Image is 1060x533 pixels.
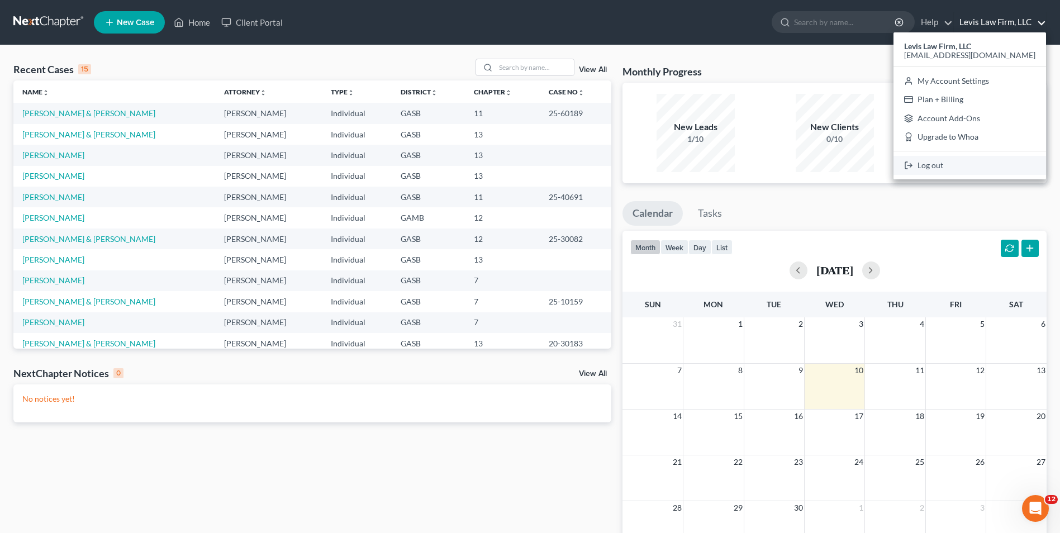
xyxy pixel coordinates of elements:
a: Typeunfold_more [331,88,354,96]
td: 25-60189 [540,103,611,123]
td: GASB [392,312,465,333]
td: Individual [322,312,392,333]
td: 11 [465,187,540,207]
div: New Clients [796,121,874,134]
span: 12 [975,364,986,377]
a: Districtunfold_more [401,88,438,96]
i: unfold_more [260,89,267,96]
div: Levis Law Firm, LLC [893,32,1046,179]
iframe: Intercom live chat [1022,495,1049,522]
button: week [660,240,688,255]
td: [PERSON_NAME] [215,103,322,123]
span: 27 [1035,455,1047,469]
a: [PERSON_NAME] & [PERSON_NAME] [22,108,155,118]
i: unfold_more [42,89,49,96]
div: 0/10 [796,134,874,145]
td: 25-30082 [540,229,611,249]
td: Individual [322,229,392,249]
a: Calendar [622,201,683,226]
a: [PERSON_NAME] & [PERSON_NAME] [22,234,155,244]
td: Individual [322,187,392,207]
td: 7 [465,270,540,291]
td: 13 [465,249,540,270]
a: [PERSON_NAME] & [PERSON_NAME] [22,339,155,348]
span: 2 [797,317,804,331]
span: 2 [919,501,925,515]
a: [PERSON_NAME] [22,255,84,264]
td: 25-10159 [540,291,611,312]
td: 7 [465,312,540,333]
span: 26 [975,455,986,469]
span: 18 [914,410,925,423]
td: GASB [392,270,465,291]
a: [PERSON_NAME] [22,171,84,180]
td: GASB [392,124,465,145]
a: Plan + Billing [893,90,1046,109]
td: [PERSON_NAME] [215,207,322,228]
span: 17 [853,410,864,423]
td: 7 [465,291,540,312]
a: Help [915,12,953,32]
a: [PERSON_NAME] & [PERSON_NAME] [22,130,155,139]
span: 8 [737,364,744,377]
span: 16 [793,410,804,423]
a: My Account Settings [893,72,1046,91]
span: 10 [853,364,864,377]
span: 15 [733,410,744,423]
td: Individual [322,249,392,270]
span: 24 [853,455,864,469]
td: Individual [322,270,392,291]
a: Account Add-Ons [893,109,1046,128]
span: 23 [793,455,804,469]
span: 21 [672,455,683,469]
td: 13 [465,166,540,187]
span: 30 [793,501,804,515]
td: GASB [392,145,465,165]
td: [PERSON_NAME] [215,249,322,270]
span: 14 [672,410,683,423]
span: Mon [704,299,723,309]
a: Levis Law Firm, LLC [954,12,1046,32]
span: [EMAIL_ADDRESS][DOMAIN_NAME] [904,50,1035,60]
a: [PERSON_NAME] [22,192,84,202]
span: 9 [797,364,804,377]
button: day [688,240,711,255]
h2: [DATE] [816,264,853,276]
span: 12 [1045,495,1058,504]
td: 13 [465,333,540,354]
td: [PERSON_NAME] [215,124,322,145]
i: unfold_more [348,89,354,96]
a: View All [579,66,607,74]
span: 3 [979,501,986,515]
td: [PERSON_NAME] [215,333,322,354]
input: Search by name... [794,12,896,32]
td: 12 [465,229,540,249]
td: [PERSON_NAME] [215,145,322,165]
span: 3 [858,317,864,331]
p: No notices yet! [22,393,602,404]
span: 28 [672,501,683,515]
span: 22 [733,455,744,469]
td: 13 [465,145,540,165]
i: unfold_more [578,89,584,96]
a: Case Nounfold_more [549,88,584,96]
div: 15 [78,64,91,74]
span: 1 [737,317,744,331]
td: [PERSON_NAME] [215,229,322,249]
a: Home [168,12,216,32]
td: [PERSON_NAME] [215,187,322,207]
a: Client Portal [216,12,288,32]
a: [PERSON_NAME] [22,150,84,160]
td: [PERSON_NAME] [215,312,322,333]
span: Thu [887,299,904,309]
strong: Levis Law Firm, LLC [904,41,971,51]
a: [PERSON_NAME] & [PERSON_NAME] [22,297,155,306]
td: Individual [322,103,392,123]
td: GASB [392,249,465,270]
span: New Case [117,18,154,27]
td: 25-40691 [540,187,611,207]
span: 13 [1035,364,1047,377]
td: [PERSON_NAME] [215,270,322,291]
td: Individual [322,124,392,145]
span: 6 [1040,317,1047,331]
